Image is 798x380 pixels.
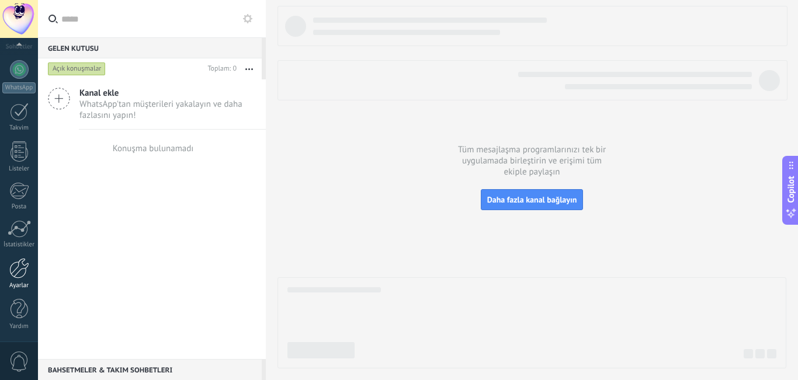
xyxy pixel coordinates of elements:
[2,124,36,132] div: Takvim
[487,194,577,205] span: Daha fazla kanal bağlayın
[2,82,36,93] div: WhatsApp
[237,58,262,79] button: Daha fazla
[38,359,262,380] div: Bahsetmeler & Takım sohbetleri
[79,99,256,121] span: WhatsApp'tan müşterileri yakalayın ve daha fazlasını yapın!
[113,143,194,154] div: Konuşma bulunamadı
[2,241,36,249] div: İstatistikler
[2,282,36,290] div: Ayarlar
[203,63,237,75] div: Toplam: 0
[79,88,256,99] span: Kanal ekle
[2,165,36,173] div: Listeler
[785,176,797,203] span: Copilot
[2,203,36,211] div: Posta
[38,37,262,58] div: Gelen Kutusu
[48,62,106,76] div: Açık konuşmalar
[2,323,36,330] div: Yardım
[481,189,584,210] button: Daha fazla kanal bağlayın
